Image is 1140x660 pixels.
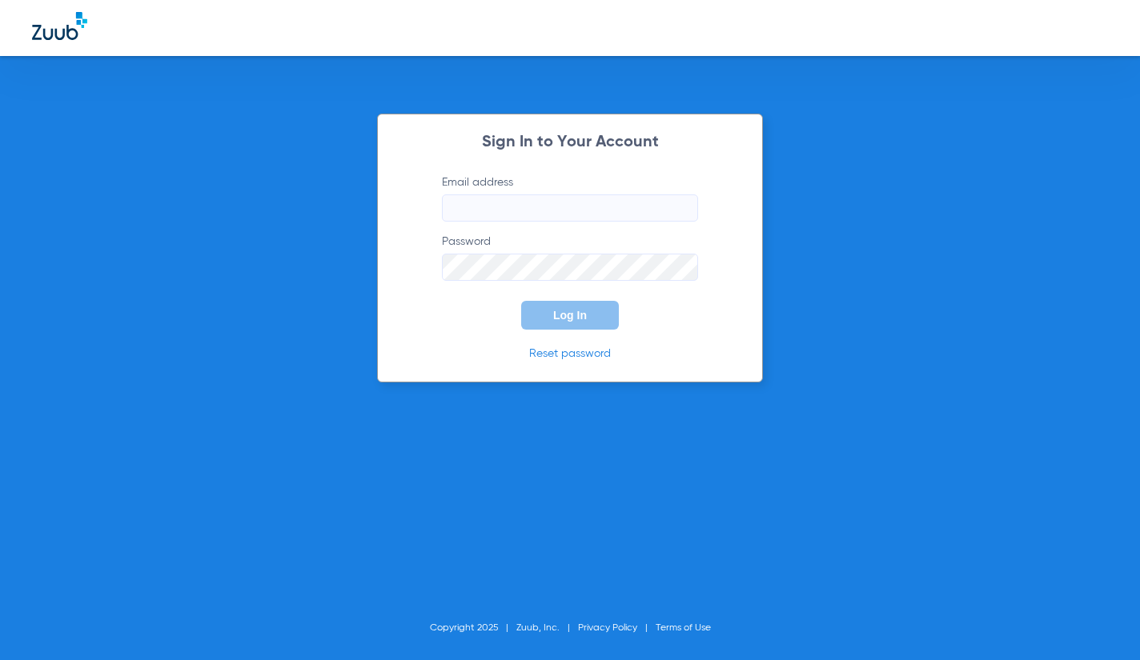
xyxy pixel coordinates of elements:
li: Zuub, Inc. [516,620,578,636]
input: Email address [442,194,698,222]
img: Zuub Logo [32,12,87,40]
span: Log In [553,309,587,322]
input: Password [442,254,698,281]
a: Terms of Use [656,623,711,633]
iframe: Chat Widget [1060,583,1140,660]
a: Reset password [529,348,611,359]
button: Log In [521,301,619,330]
label: Email address [442,174,698,222]
label: Password [442,234,698,281]
h2: Sign In to Your Account [418,134,722,150]
a: Privacy Policy [578,623,637,633]
li: Copyright 2025 [430,620,516,636]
